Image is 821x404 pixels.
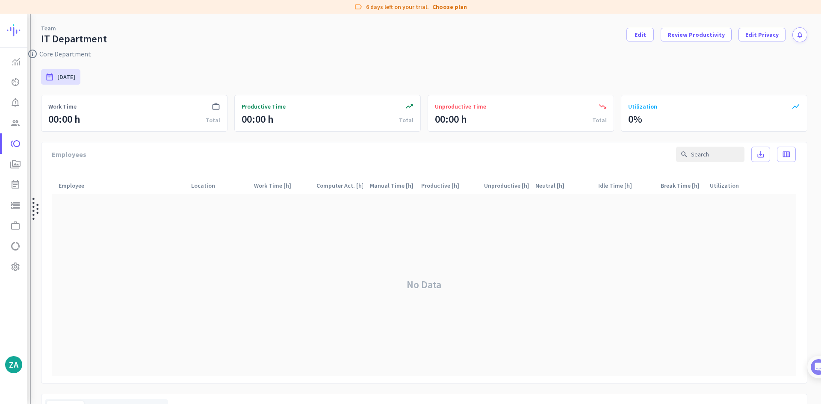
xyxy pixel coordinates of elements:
[421,180,470,192] div: Productive [h]
[680,150,688,158] i: search
[791,102,800,111] i: show_chart
[242,112,274,126] div: 00:00 h
[667,30,725,39] span: Review Productivity
[48,102,77,111] span: Work Time
[435,102,486,111] span: Unproductive Time
[399,116,413,124] div: Total
[2,154,27,174] a: perm_media
[535,180,575,192] div: Neutral [h]
[796,31,803,38] i: notifications
[2,215,27,236] a: work_outline
[628,112,642,126] div: 0%
[2,236,27,257] a: data_usage
[9,360,18,369] div: ZA
[10,180,21,190] i: event_note
[52,151,86,158] p: Employees
[2,51,27,72] a: menu-item
[212,102,220,111] i: work_outline
[598,102,607,111] i: trending_down
[10,159,21,169] i: perm_media
[7,14,69,47] img: Insightful logo
[41,24,56,32] a: Team
[316,180,363,192] div: Computer Act. [h]
[12,58,20,65] img: menu-item
[354,3,363,11] i: label
[432,3,467,11] a: Choose plan
[598,180,642,192] div: Idle Time [h]
[32,14,38,404] img: menu-toggle
[405,102,413,111] i: trending_up
[10,139,21,149] i: toll
[2,174,27,195] a: event_note
[45,73,54,81] i: date_range
[370,180,414,192] div: Manual Time [h]
[39,50,91,58] p: Core Department
[661,28,732,41] button: Review Productivity
[792,27,807,42] button: notifications
[661,180,703,192] div: Break Time [h]
[10,200,21,210] i: storage
[635,30,646,39] span: Edit
[10,118,21,128] i: group
[10,97,21,108] i: notification_important
[626,28,654,41] button: Edit
[2,72,27,92] a: av_timer
[57,73,75,81] span: [DATE]
[2,92,27,113] a: notification_important
[628,102,657,111] span: Utilization
[10,77,21,87] i: av_timer
[2,195,27,215] a: storage
[52,194,796,376] div: No Data
[48,112,80,126] div: 00:00 h
[745,30,779,39] span: Edit Privacy
[206,116,220,124] div: Total
[484,180,529,192] div: Unproductive [h]
[2,257,27,277] a: settings
[59,180,95,192] div: Employee
[10,262,21,272] i: settings
[10,241,21,251] i: data_usage
[777,147,796,162] button: calendar_view_week
[435,112,467,126] div: 00:00 h
[738,28,786,41] button: Edit Privacy
[2,113,27,133] a: group
[254,180,301,192] div: Work Time [h]
[191,180,225,192] div: Location
[782,150,791,159] i: calendar_view_week
[27,49,38,59] i: info_outline
[10,221,21,231] i: work_outline
[751,147,770,162] button: save_alt
[676,147,744,162] input: Search
[592,116,607,124] div: Total
[242,102,286,111] span: Productive Time
[756,150,765,159] i: save_alt
[2,133,27,154] a: toll
[41,32,107,45] div: IT Department
[710,180,749,192] div: Utilization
